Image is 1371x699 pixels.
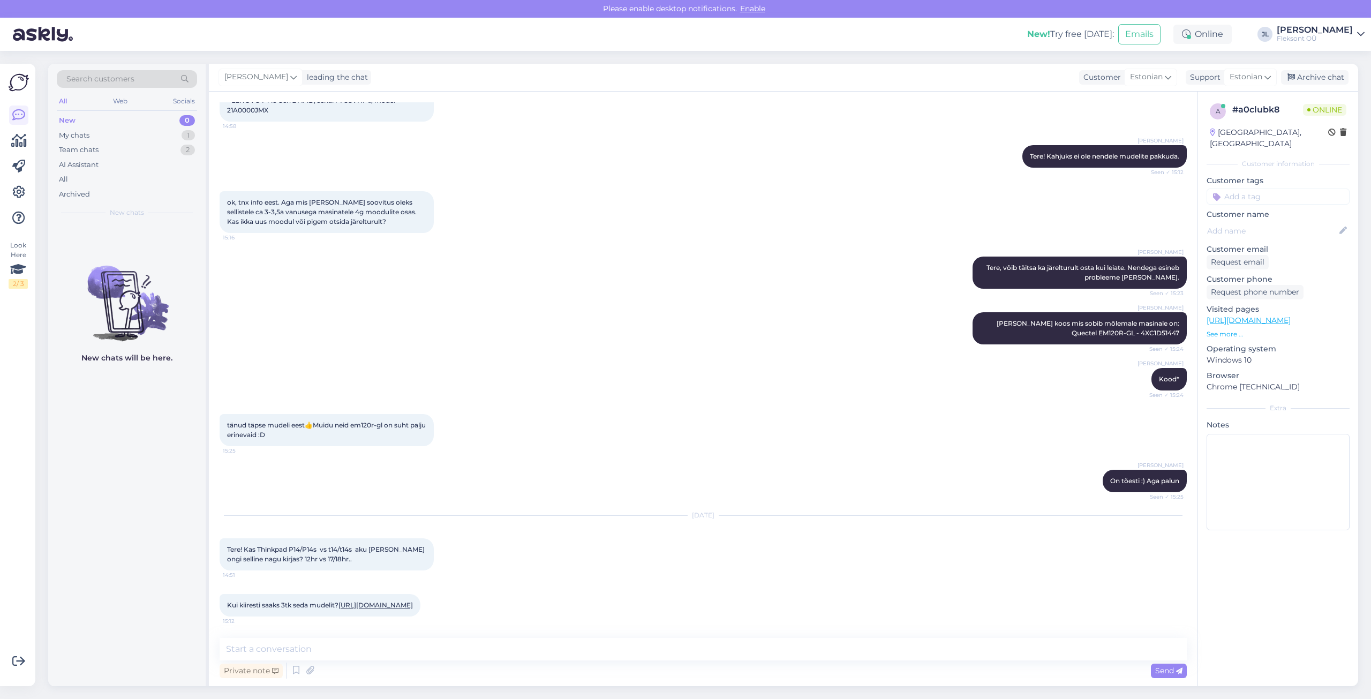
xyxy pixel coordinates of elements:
div: Extra [1207,403,1350,413]
span: Tere! Kahjuks ei ole nendele mudelite pakkuda. [1030,152,1179,160]
div: # a0clubk8 [1232,103,1303,116]
p: Visited pages [1207,304,1350,315]
span: [PERSON_NAME] [1138,359,1184,367]
p: Operating system [1207,343,1350,355]
a: [URL][DOMAIN_NAME] [338,601,413,609]
div: Archive chat [1281,70,1349,85]
span: Kood* [1159,375,1179,383]
span: [PERSON_NAME] [1138,461,1184,469]
span: Seen ✓ 15:12 [1143,168,1184,176]
div: Request phone number [1207,285,1304,299]
span: Online [1303,104,1346,116]
span: Enable [737,4,769,13]
div: AI Assistant [59,160,99,170]
div: Customer [1079,72,1121,83]
span: ok, tnx info eest. Aga mis [PERSON_NAME] soovitus oleks sellistele ca 3-3,5a vanusega masinatele ... [227,198,418,226]
div: Customer information [1207,159,1350,169]
div: JL [1257,27,1272,42]
div: All [59,174,68,185]
span: 15:25 [223,447,263,455]
span: Search customers [66,73,134,85]
p: Customer tags [1207,175,1350,186]
div: 2 [180,145,195,155]
span: Seen ✓ 15:25 [1143,493,1184,501]
div: New [59,115,76,126]
span: [PERSON_NAME] [1138,304,1184,312]
div: [GEOGRAPHIC_DATA], [GEOGRAPHIC_DATA] [1210,127,1328,149]
button: Emails [1118,24,1161,44]
span: Seen ✓ 15:23 [1143,289,1184,297]
img: No chats [48,246,206,343]
span: 15:16 [223,234,263,242]
span: Tere, võib täitsa ka järelturult osta kui leiate. Nendega esineb probleeme [PERSON_NAME]. [986,264,1181,281]
span: [PERSON_NAME] koos mis sobib mõlemale masinale on: Quectel EM120R-GL - 4XC1D51447 [997,319,1181,337]
div: [DATE] [220,510,1187,520]
span: Seen ✓ 15:24 [1143,345,1184,353]
img: Askly Logo [9,72,29,93]
p: Chrome [TECHNICAL_ID] [1207,381,1350,393]
span: Kui kiiresti saaks 3tk seda mudelit? [227,601,413,609]
span: 15:12 [223,617,263,625]
div: 1 [182,130,195,141]
p: Notes [1207,419,1350,431]
a: [URL][DOMAIN_NAME] [1207,315,1291,325]
input: Add name [1207,225,1337,237]
span: 14:58 [223,122,263,130]
span: [PERSON_NAME] [224,71,288,83]
div: Support [1186,72,1221,83]
span: [PERSON_NAME] [1138,248,1184,256]
p: Customer phone [1207,274,1350,285]
p: See more ... [1207,329,1350,339]
span: On tõesti :) Aga palun [1110,477,1179,485]
p: New chats will be here. [81,352,172,364]
div: My chats [59,130,89,141]
a: [PERSON_NAME]Fleksont OÜ [1277,26,1365,43]
div: All [57,94,69,108]
p: Customer email [1207,244,1350,255]
span: Seen ✓ 15:24 [1143,391,1184,399]
span: Estonian [1230,71,1262,83]
span: New chats [110,208,144,217]
div: Online [1173,25,1232,44]
p: Browser [1207,370,1350,381]
span: [PERSON_NAME] [1138,137,1184,145]
p: Windows 10 [1207,355,1350,366]
div: Private note [220,664,283,678]
span: tänud täpse mudeli eest👍Muidu neid em120r-gl on suht palju erinevaid :D [227,421,427,439]
div: leading the chat [303,72,368,83]
div: Request email [1207,255,1269,269]
p: Customer name [1207,209,1350,220]
div: Socials [171,94,197,108]
div: [PERSON_NAME] [1277,26,1353,34]
b: New! [1027,29,1050,39]
span: Tere! Kas Thinkpad P14/P14s vs t14/t14s aku [PERSON_NAME] ongi selline nagu kirjas? 12hr vs 17/18... [227,545,426,563]
div: Try free [DATE]: [1027,28,1114,41]
div: Archived [59,189,90,200]
span: 14:51 [223,571,263,579]
div: Web [111,94,130,108]
span: Estonian [1130,71,1163,83]
span: a [1216,107,1221,115]
div: 2 / 3 [9,279,28,289]
div: 0 [179,115,195,126]
div: Look Here [9,240,28,289]
input: Add a tag [1207,189,1350,205]
span: Send [1155,666,1182,675]
div: Fleksont OÜ [1277,34,1353,43]
div: Team chats [59,145,99,155]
